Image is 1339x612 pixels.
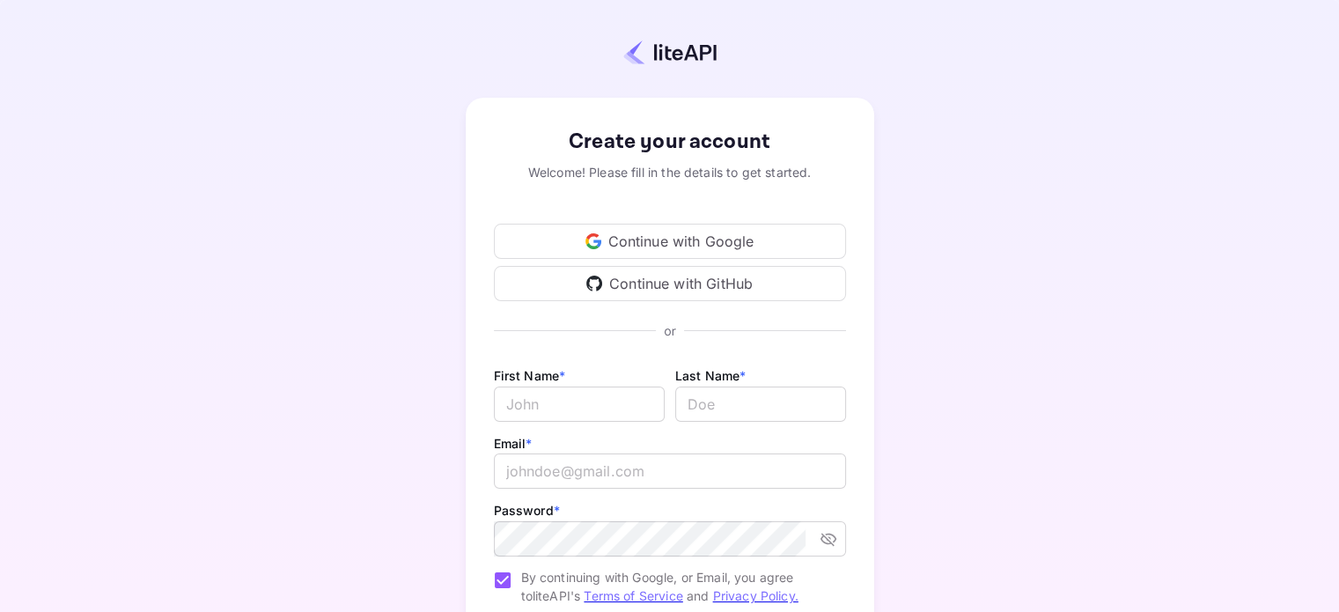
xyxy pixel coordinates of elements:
[494,163,846,181] div: Welcome! Please fill in the details to get started.
[584,588,682,603] a: Terms of Service
[494,368,566,383] label: First Name
[494,266,846,301] div: Continue with GitHub
[713,588,798,603] a: Privacy Policy.
[623,40,717,65] img: liteapi
[494,126,846,158] div: Create your account
[675,387,846,422] input: Doe
[675,368,747,383] label: Last Name
[494,224,846,259] div: Continue with Google
[494,436,533,451] label: Email
[494,503,560,518] label: Password
[494,453,846,489] input: johndoe@gmail.com
[813,523,844,555] button: toggle password visibility
[521,568,832,605] span: By continuing with Google, or Email, you agree to liteAPI's and
[494,387,665,422] input: John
